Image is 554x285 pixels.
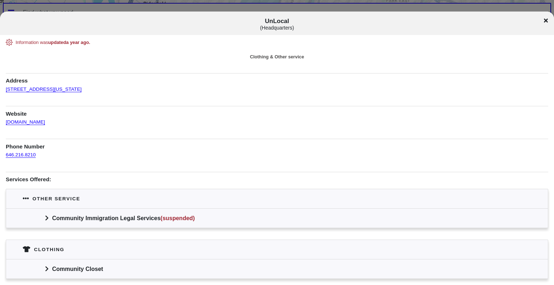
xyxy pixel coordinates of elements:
[6,139,548,150] h1: Phone Number
[6,113,45,125] a: [DOMAIN_NAME]
[16,39,538,46] div: Information was
[47,18,507,31] span: UnLocal
[6,146,36,158] a: 646.216.8210
[6,208,548,228] div: Community Immigration Legal Services(suspended)
[6,81,82,92] a: [STREET_ADDRESS][US_STATE]
[6,172,548,183] h1: Services Offered:
[6,53,548,60] div: Clothing & Other service
[161,215,195,221] span: (suspended)
[48,40,91,45] span: updated a year ago .
[6,259,548,279] div: Community Closet
[6,106,548,117] h1: Website
[32,195,80,202] div: Other service
[47,25,507,31] div: ( Headquarters )
[34,246,64,253] div: Clothing
[6,73,548,85] h1: Address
